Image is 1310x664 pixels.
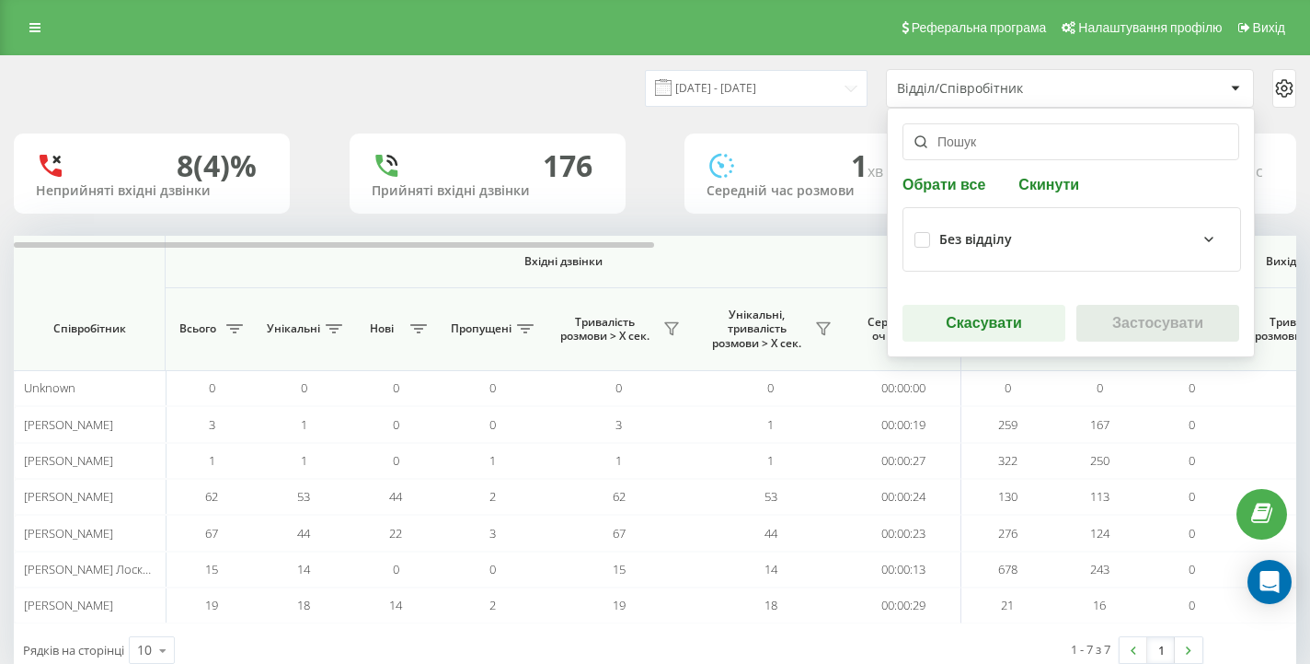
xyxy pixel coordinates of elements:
[613,561,626,577] span: 15
[1071,640,1110,658] div: 1 - 7 з 7
[209,452,215,469] span: 1
[764,597,777,613] span: 18
[36,183,268,199] div: Неприйняті вхідні дзвінки
[613,525,626,542] span: 67
[902,123,1239,160] input: Пошук
[24,488,113,505] span: [PERSON_NAME]
[24,452,113,469] span: [PERSON_NAME]
[1147,637,1175,663] a: 1
[998,488,1017,505] span: 130
[393,416,399,433] span: 0
[613,488,626,505] span: 62
[1076,305,1239,342] button: Застосувати
[851,146,887,185] span: 1
[1090,488,1109,505] span: 113
[897,81,1117,97] div: Відділ/Співробітник
[998,525,1017,542] span: 276
[489,561,496,577] span: 0
[998,452,1017,469] span: 322
[205,597,218,613] span: 19
[205,561,218,577] span: 15
[1189,416,1195,433] span: 0
[902,175,991,192] button: Обрати все
[23,642,124,658] span: Рядків на сторінці
[393,561,399,577] span: 0
[939,232,1012,248] div: Без відділу
[24,597,113,613] span: [PERSON_NAME]
[29,321,149,336] span: Співробітник
[846,588,961,623] td: 00:00:29
[1090,561,1109,577] span: 243
[860,315,947,344] span: Середній час очікування
[846,406,961,442] td: 00:00:19
[615,452,622,469] span: 1
[764,561,777,577] span: 14
[704,308,810,351] span: Унікальні, тривалість розмови > Х сек.
[301,452,307,469] span: 1
[1189,525,1195,542] span: 0
[707,183,938,199] div: Середній час розмови
[1189,379,1195,396] span: 0
[868,161,887,181] span: хв
[209,379,215,396] span: 0
[389,525,402,542] span: 22
[1253,20,1285,35] span: Вихід
[301,379,307,396] span: 0
[615,416,622,433] span: 3
[1078,20,1222,35] span: Налаштування профілю
[846,443,961,479] td: 00:00:27
[1189,597,1195,613] span: 0
[213,254,913,269] span: Вхідні дзвінки
[1090,525,1109,542] span: 124
[359,321,405,336] span: Нові
[998,416,1017,433] span: 259
[767,379,774,396] span: 0
[1090,452,1109,469] span: 250
[297,525,310,542] span: 44
[1001,597,1014,613] span: 21
[902,305,1065,342] button: Скасувати
[1013,175,1085,192] button: Скинути
[489,452,496,469] span: 1
[205,488,218,505] span: 62
[1189,488,1195,505] span: 0
[489,416,496,433] span: 0
[764,488,777,505] span: 53
[175,321,221,336] span: Всього
[489,597,496,613] span: 2
[1005,379,1011,396] span: 0
[267,321,320,336] span: Унікальні
[489,379,496,396] span: 0
[613,597,626,613] span: 19
[489,525,496,542] span: 3
[767,452,774,469] span: 1
[301,416,307,433] span: 1
[912,20,1047,35] span: Реферальна програма
[1189,452,1195,469] span: 0
[393,452,399,469] span: 0
[297,561,310,577] span: 14
[846,552,961,588] td: 00:00:13
[846,479,961,515] td: 00:00:24
[389,488,402,505] span: 44
[1097,379,1103,396] span: 0
[552,315,658,344] span: Тривалість розмови > Х сек.
[489,488,496,505] span: 2
[24,561,157,577] span: [PERSON_NAME] Лоскор
[205,525,218,542] span: 67
[1189,561,1195,577] span: 0
[543,148,592,183] div: 176
[451,321,511,336] span: Пропущені
[846,370,961,406] td: 00:00:00
[297,488,310,505] span: 53
[1093,597,1106,613] span: 16
[393,379,399,396] span: 0
[137,641,152,659] div: 10
[1090,416,1109,433] span: 167
[372,183,603,199] div: Прийняті вхідні дзвінки
[846,515,961,551] td: 00:00:23
[389,597,402,613] span: 14
[764,525,777,542] span: 44
[177,148,257,183] div: 8 (4)%
[998,561,1017,577] span: 678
